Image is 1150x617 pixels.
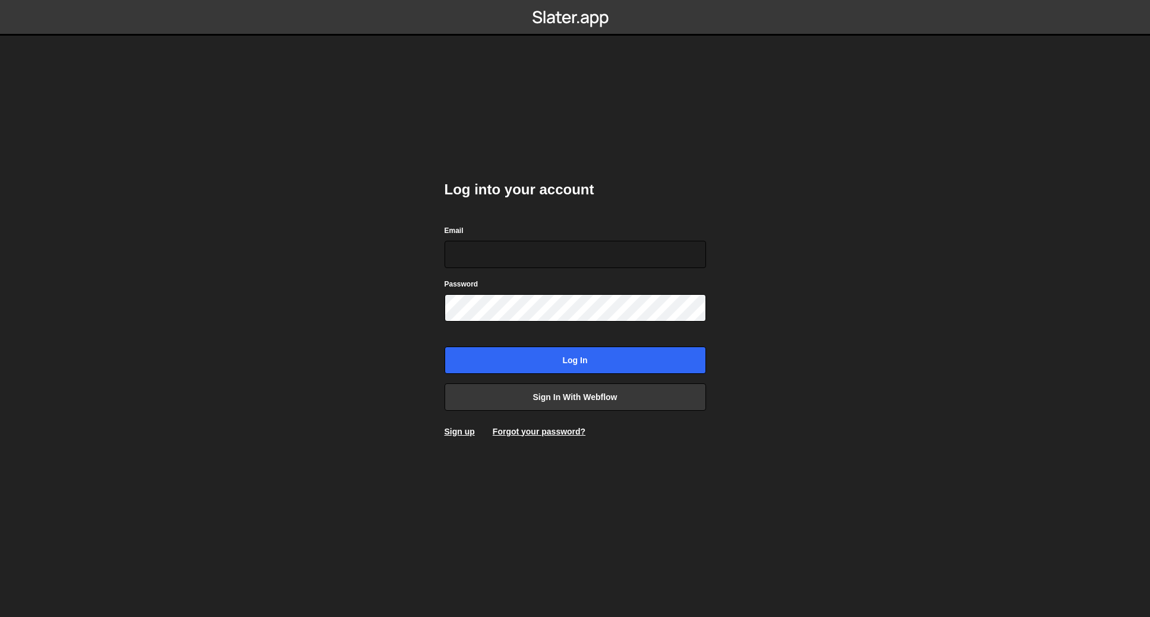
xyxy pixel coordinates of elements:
[445,427,475,436] a: Sign up
[445,383,706,411] a: Sign in with Webflow
[445,278,478,290] label: Password
[445,180,706,199] h2: Log into your account
[445,347,706,374] input: Log in
[445,225,464,237] label: Email
[493,427,585,436] a: Forgot your password?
